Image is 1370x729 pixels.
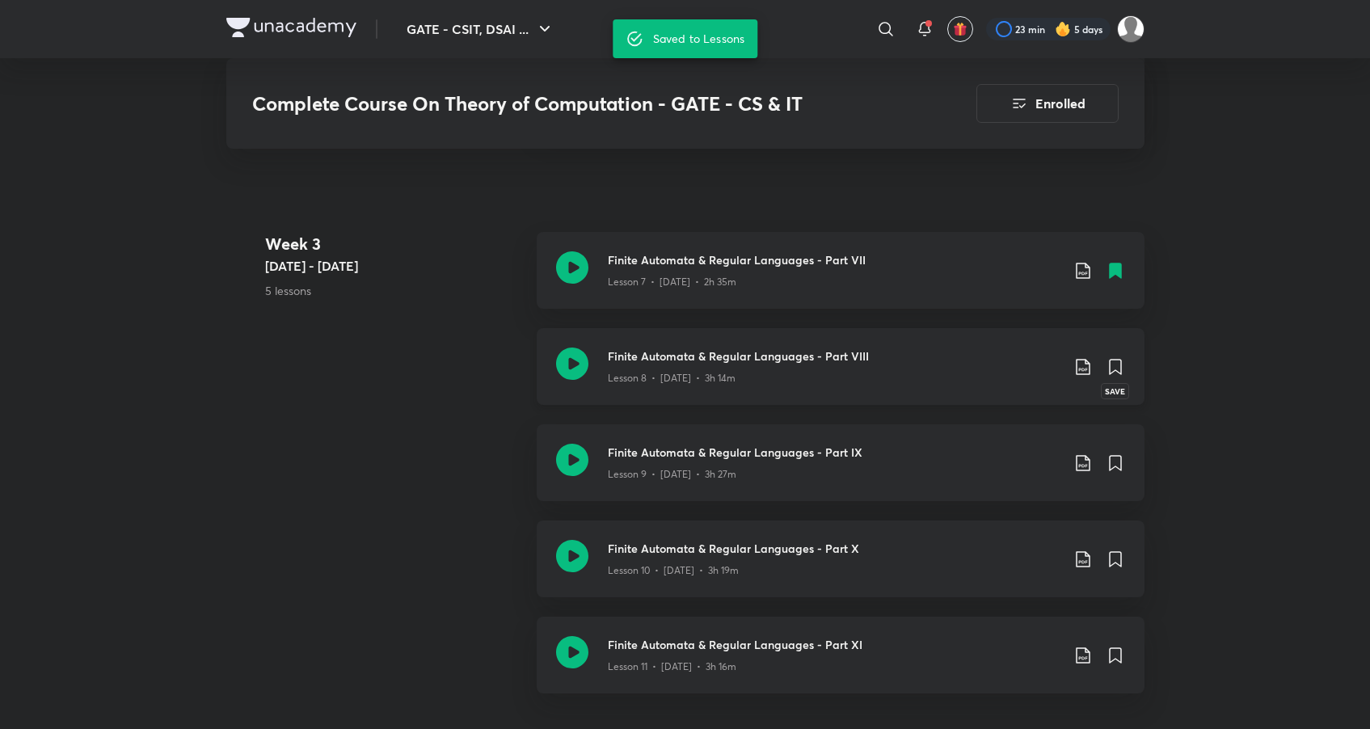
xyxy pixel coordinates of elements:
h5: [DATE] - [DATE] [265,256,524,276]
h3: Finite Automata & Regular Languages - Part VIII [608,348,1060,364]
span: Save [1101,383,1129,399]
p: Lesson 10 • [DATE] • 3h 19m [608,563,739,578]
img: Mayank Prakash [1117,15,1144,43]
a: Finite Automata & Regular Languages - Part IXLesson 9 • [DATE] • 3h 27m [537,424,1144,520]
h3: Complete Course On Theory of Computation - GATE - CS & IT [252,92,885,116]
h3: Finite Automata & Regular Languages - Part XI [608,636,1060,653]
a: Finite Automata & Regular Languages - Part XILesson 11 • [DATE] • 3h 16m [537,617,1144,713]
button: GATE - CSIT, DSAI ... [397,13,564,45]
p: Lesson 7 • [DATE] • 2h 35m [608,275,736,289]
a: Company Logo [226,18,356,41]
p: 5 lessons [265,282,524,299]
button: avatar [947,16,973,42]
a: Finite Automata & Regular Languages - Part VIIILesson 8 • [DATE] • 3h 14mSave [537,328,1144,424]
a: Finite Automata & Regular Languages - Part XLesson 10 • [DATE] • 3h 19m [537,520,1144,617]
h3: Finite Automata & Regular Languages - Part VII [608,251,1060,268]
div: Saved to Lessons [653,24,744,53]
p: Lesson 8 • [DATE] • 3h 14m [608,371,736,386]
img: Company Logo [226,18,356,37]
h4: Week 3 [265,232,524,256]
img: avatar [953,22,967,36]
h3: Finite Automata & Regular Languages - Part IX [608,444,1060,461]
img: streak [1055,21,1071,37]
button: Enrolled [976,84,1119,123]
p: Lesson 9 • [DATE] • 3h 27m [608,467,736,482]
a: Finite Automata & Regular Languages - Part VIILesson 7 • [DATE] • 2h 35m [537,232,1144,328]
h3: Finite Automata & Regular Languages - Part X [608,540,1060,557]
p: Lesson 11 • [DATE] • 3h 16m [608,659,736,674]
